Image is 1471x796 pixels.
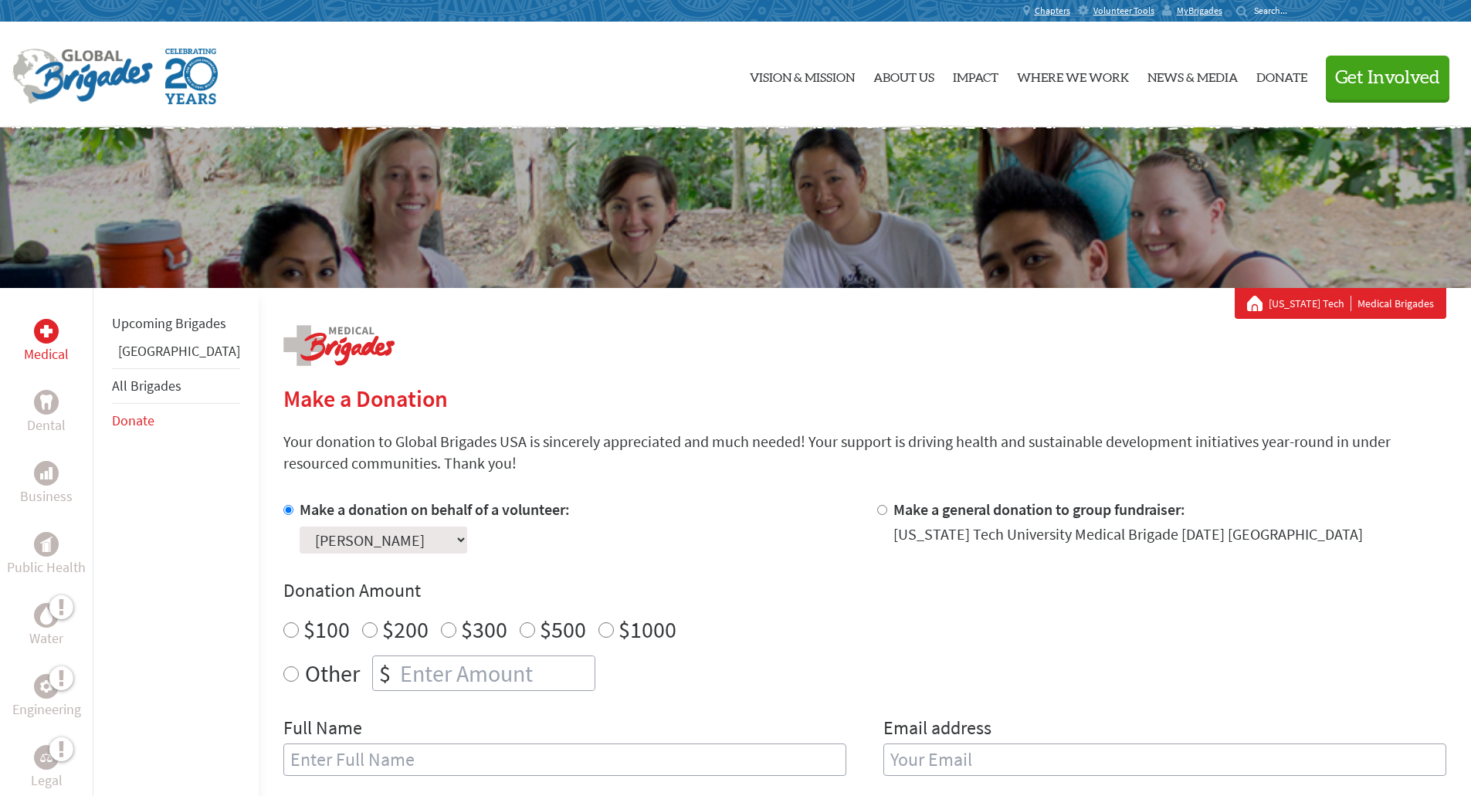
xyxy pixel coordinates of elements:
li: Donate [112,404,240,438]
a: About Us [873,35,934,115]
div: Dental [34,390,59,415]
div: [US_STATE] Tech University Medical Brigade [DATE] [GEOGRAPHIC_DATA] [893,523,1363,545]
img: Business [40,467,53,479]
button: Get Involved [1326,56,1449,100]
a: EngineeringEngineering [12,674,81,720]
div: $ [373,656,397,690]
img: Legal Empowerment [40,753,53,762]
div: Business [34,461,59,486]
label: $100 [303,615,350,644]
label: $300 [461,615,507,644]
h2: Make a Donation [283,384,1446,412]
div: Water [34,603,59,628]
img: Public Health [40,537,53,552]
span: Chapters [1035,5,1070,17]
img: Dental [40,395,53,409]
label: $500 [540,615,586,644]
label: $1000 [619,615,676,644]
div: Legal Empowerment [34,745,59,770]
a: Public HealthPublic Health [7,532,86,578]
h4: Donation Amount [283,578,1446,603]
a: News & Media [1147,35,1238,115]
a: Where We Work [1017,35,1129,115]
label: Make a donation on behalf of a volunteer: [300,500,570,519]
p: Engineering [12,699,81,720]
li: Ghana [112,340,240,368]
div: Medical [34,319,59,344]
input: Enter Amount [397,656,595,690]
label: Email address [883,716,991,743]
div: Engineering [34,674,59,699]
p: Water [29,628,63,649]
p: Business [20,486,73,507]
a: BusinessBusiness [20,461,73,507]
input: Enter Full Name [283,743,846,776]
input: Your Email [883,743,1446,776]
span: Get Involved [1335,69,1440,87]
span: MyBrigades [1177,5,1222,17]
a: All Brigades [112,377,181,395]
a: [GEOGRAPHIC_DATA] [118,342,240,360]
img: Engineering [40,680,53,693]
img: Water [40,606,53,624]
label: Other [305,655,360,691]
label: $200 [382,615,429,644]
a: WaterWater [29,603,63,649]
p: Public Health [7,557,86,578]
div: Medical Brigades [1247,296,1434,311]
span: Volunteer Tools [1093,5,1154,17]
label: Full Name [283,716,362,743]
p: Dental [27,415,66,436]
p: Medical [24,344,69,365]
a: DentalDental [27,390,66,436]
a: MedicalMedical [24,319,69,365]
div: Public Health [34,532,59,557]
a: Donate [1256,35,1307,115]
label: Make a general donation to group fundraiser: [893,500,1185,519]
a: Upcoming Brigades [112,314,226,332]
img: Global Brigades Logo [12,49,153,104]
img: logo-medical.png [283,325,395,366]
img: Global Brigades Celebrating 20 Years [165,49,218,104]
li: All Brigades [112,368,240,404]
input: Search... [1254,5,1298,16]
li: Upcoming Brigades [112,307,240,340]
a: [US_STATE] Tech [1269,296,1351,311]
p: Your donation to Global Brigades USA is sincerely appreciated and much needed! Your support is dr... [283,431,1446,474]
a: Donate [112,412,154,429]
a: Vision & Mission [750,35,855,115]
img: Medical [40,325,53,337]
a: Impact [953,35,998,115]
